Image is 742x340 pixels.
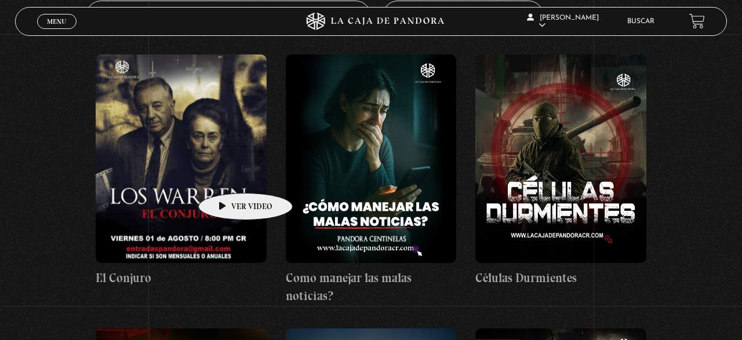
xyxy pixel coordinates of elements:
h4: Células Durmientes [475,269,646,287]
a: View your shopping cart [689,13,705,29]
a: Como manejar las malas noticias? [286,54,457,305]
a: Células Durmientes [475,54,646,287]
a: Buscar [627,18,654,25]
span: [PERSON_NAME] [527,14,599,29]
span: Cerrar [43,28,71,36]
span: Menu [47,18,66,25]
h4: Como manejar las malas noticias? [286,269,457,305]
a: El Conjuro [96,54,267,287]
h4: El Conjuro [96,269,267,287]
